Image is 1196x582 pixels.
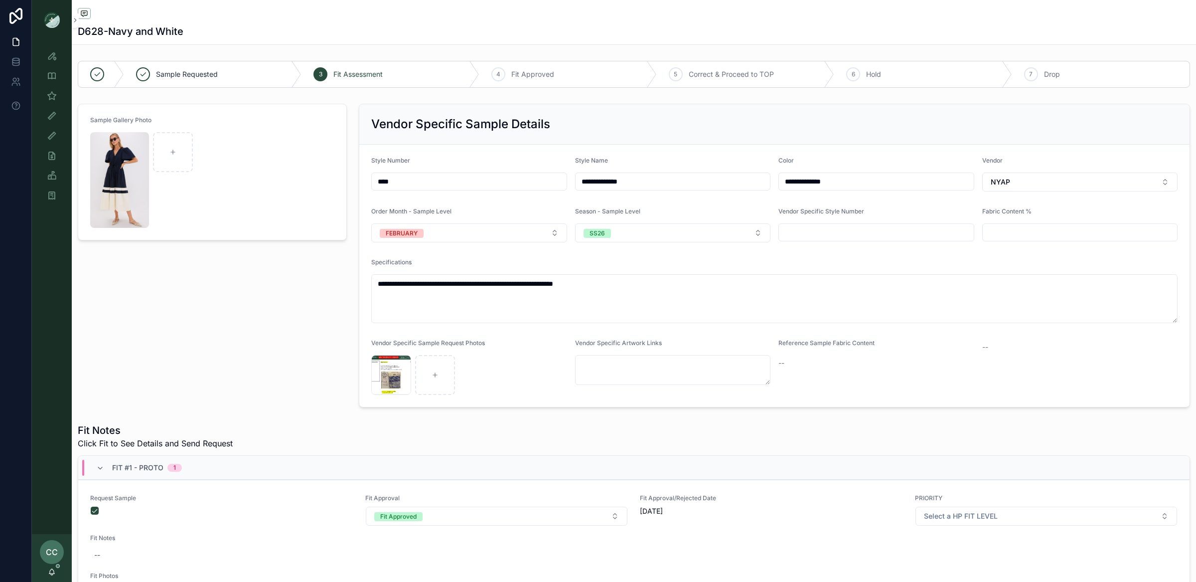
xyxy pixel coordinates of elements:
[371,223,567,242] button: Select Button
[94,550,100,560] div: --
[778,157,794,164] span: Color
[371,207,451,215] span: Order Month - Sample Level
[866,69,881,79] span: Hold
[778,207,864,215] span: Vendor Specific Style Number
[915,507,1178,526] button: Select Button
[982,173,1178,192] button: Select Button
[371,258,412,266] span: Specifications
[90,494,353,502] span: Request Sample
[640,494,903,502] span: Fit Approval/Rejected Date
[32,40,72,217] div: scrollable content
[511,69,554,79] span: Fit Approved
[674,70,677,78] span: 5
[46,546,58,558] span: CC
[371,116,550,132] h2: Vendor Specific Sample Details
[640,506,903,516] span: [DATE]
[366,507,628,526] button: Select Button
[90,534,1178,542] span: Fit Notes
[333,69,383,79] span: Fit Assessment
[982,207,1032,215] span: Fabric Content %
[112,463,163,473] span: Fit #1 - Proto
[982,342,988,352] span: --
[386,229,418,238] div: FEBRUARY
[78,423,233,437] h1: Fit Notes
[924,511,998,521] span: Select a HP FIT LEVEL
[365,494,628,502] span: Fit Approval
[778,339,875,347] span: Reference Sample Fabric Content
[1029,70,1033,78] span: 7
[991,177,1010,187] span: NYAP
[852,70,855,78] span: 6
[90,572,1178,580] span: Fit Photos
[590,229,605,238] div: SS26
[44,12,60,28] img: App logo
[371,157,410,164] span: Style Number
[496,70,500,78] span: 4
[156,69,218,79] span: Sample Requested
[982,157,1003,164] span: Vendor
[90,132,149,228] img: Screenshot-2025-10-02-at-2.55.26-PM.png
[173,464,176,472] div: 1
[1044,69,1060,79] span: Drop
[575,207,640,215] span: Season - Sample Level
[689,69,774,79] span: Correct & Proceed to TOP
[575,157,608,164] span: Style Name
[575,339,662,347] span: Vendor Specific Artwork Links
[90,116,151,124] span: Sample Gallery Photo
[319,70,322,78] span: 3
[78,24,183,38] h1: D628-Navy and White
[380,512,417,521] div: Fit Approved
[78,437,233,449] span: Click Fit to See Details and Send Request
[778,358,784,368] span: --
[575,223,771,242] button: Select Button
[371,339,485,347] span: Vendor Specific Sample Request Photos
[915,494,1178,502] span: PRIORITY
